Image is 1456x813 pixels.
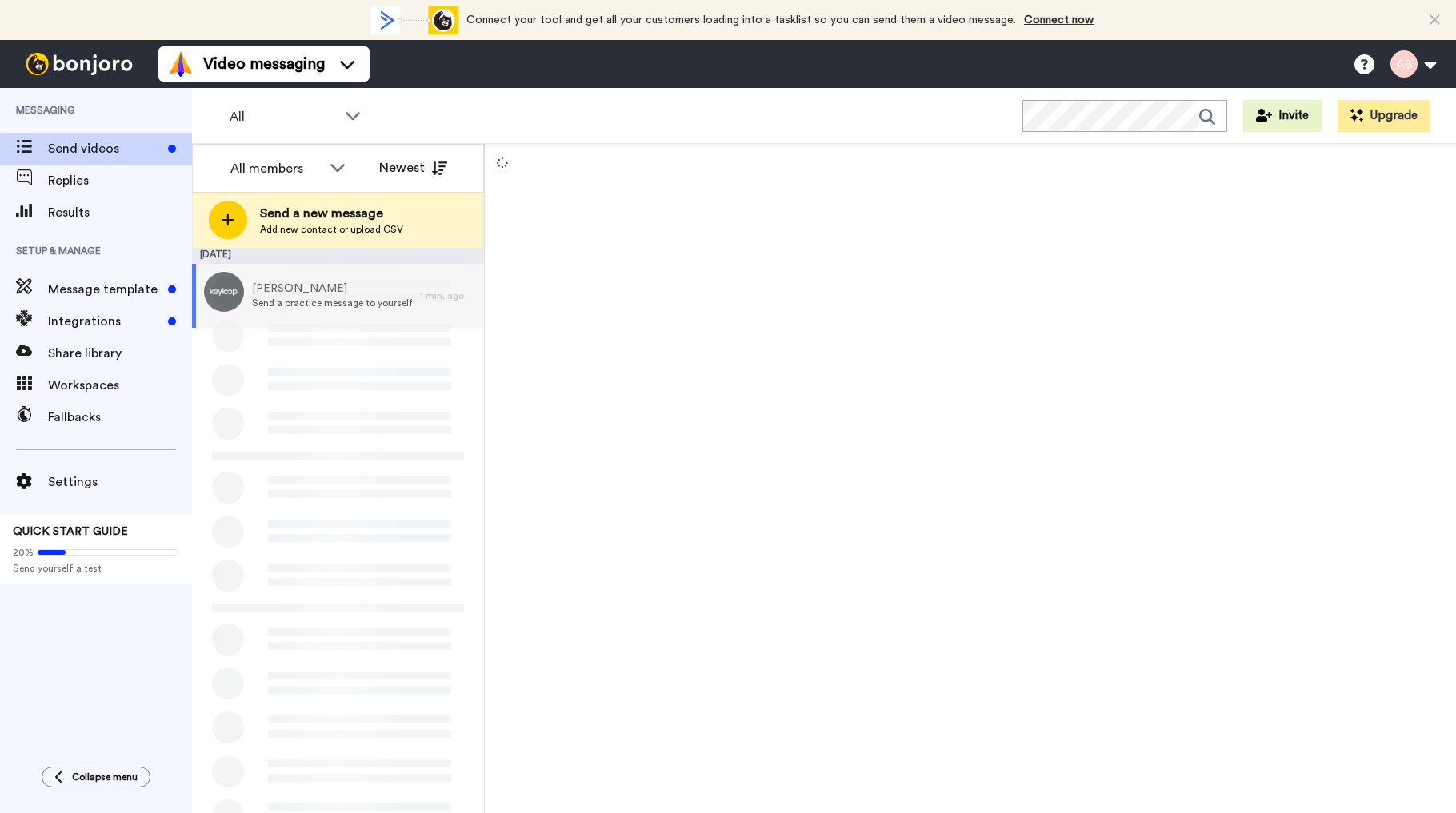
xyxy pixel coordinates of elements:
button: Invite [1243,100,1322,132]
div: 1 min. ago [420,289,476,302]
span: Workspaces [48,376,192,395]
span: Share library [48,344,192,363]
span: Send videos [48,139,162,158]
span: Video messaging [203,53,325,75]
img: vm-color.svg [168,51,194,77]
button: Newest [367,152,459,184]
div: All members [230,159,322,178]
span: Connect your tool and get all your customers loading into a tasklist so you can send them a video... [466,14,1016,26]
a: Connect now [1024,14,1094,26]
img: bj-logo-header-white.svg [19,53,139,75]
span: QUICK START GUIDE [13,526,128,537]
span: Collapse menu [72,771,138,783]
span: Settings [48,472,192,492]
span: [PERSON_NAME] [252,281,412,297]
span: Replies [48,171,192,190]
img: cd98f919-eba2-4c06-863f-3951cd5194fd.jpg [204,272,244,312]
span: Send yourself a test [13,562,179,575]
span: 20% [13,546,34,559]
button: Upgrade [1338,100,1430,132]
span: Send a practice message to yourself [252,297,412,309]
span: Integrations [48,312,162,331]
div: [DATE] [192,248,484,264]
span: Send a new message [260,204,403,223]
span: All [230,107,337,126]
span: Add new contact or upload CSV [260,223,403,236]
span: Message template [48,280,162,299]
span: Results [48,203,192,222]
span: Fallbacks [48,408,192,427]
button: Collapse menu [42,767,150,787]
div: animation [370,6,458,34]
